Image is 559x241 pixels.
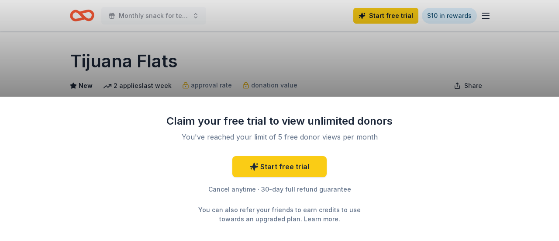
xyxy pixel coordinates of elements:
div: You can also refer your friends to earn credits to use towards an upgraded plan. . [190,205,369,224]
div: You've reached your limit of 5 free donor views per month [176,132,383,142]
a: Learn more [304,214,338,224]
div: Cancel anytime · 30-day full refund guarantee [166,184,393,195]
div: Claim your free trial to view unlimited donors [166,114,393,128]
a: Start free trial [232,156,327,177]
